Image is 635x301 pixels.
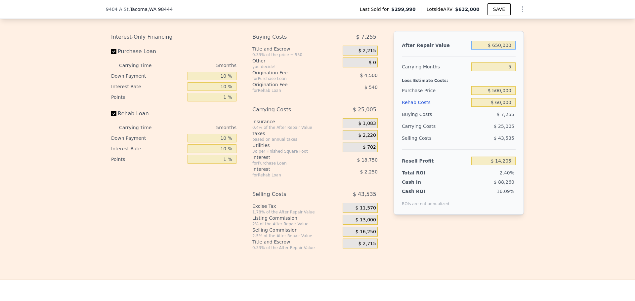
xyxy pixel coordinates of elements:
span: $ 43,535 [494,135,514,141]
span: $ 2,215 [358,48,376,54]
div: 5 months [165,122,236,133]
span: $ 2,250 [360,169,377,174]
span: $ 25,005 [494,124,514,129]
span: $ 13,000 [356,217,376,223]
div: Listing Commission [252,215,340,221]
div: 2% of the After Repair Value [252,221,340,227]
div: Excise Tax [252,203,340,209]
div: Title and Escrow [252,46,340,52]
span: $ 540 [364,85,378,90]
div: Insurance [252,118,340,125]
div: Carrying Months [402,61,469,73]
div: Down Payment [111,133,185,143]
span: 2.40% [500,170,514,175]
div: 0.4% of the After Repair Value [252,125,340,130]
div: Utilities [252,142,340,149]
div: Cash ROI [402,188,449,195]
div: for Purchase Loan [252,76,326,81]
div: based on annual taxes [252,137,340,142]
div: Less Estimate Costs: [402,73,516,85]
div: for Rehab Loan [252,88,326,93]
div: Carrying Time [119,122,162,133]
div: for Purchase Loan [252,161,326,166]
span: $ 25,005 [353,104,376,116]
div: Interest [252,154,326,161]
span: $ 43,535 [353,188,376,200]
div: Purchase Price [402,85,469,96]
div: ROIs are not annualized [402,195,449,207]
span: $ 4,500 [360,73,377,78]
div: 5 months [165,60,236,71]
div: Selling Costs [402,132,469,144]
span: , WA 98444 [148,7,173,12]
div: After Repair Value [402,39,469,51]
div: Origination Fee [252,69,326,76]
input: Purchase Loan [111,49,116,54]
span: $299,990 [391,6,416,13]
div: 1.78% of the After Repair Value [252,209,340,215]
input: Rehab Loan [111,111,116,116]
button: Show Options [516,3,529,16]
span: $ 702 [363,144,376,150]
div: Rehab Costs [402,96,469,108]
div: Points [111,92,185,102]
span: 16.09% [497,189,514,194]
div: Interest Rate [111,81,185,92]
span: $ 88,260 [494,179,514,185]
div: 0.33% of the price + 550 [252,52,340,57]
div: Selling Commission [252,227,340,233]
div: Points [111,154,185,165]
div: Total ROI [402,169,443,176]
span: $ 7,255 [497,112,514,117]
div: Interest [252,166,326,172]
div: Interest Rate [111,143,185,154]
div: Other [252,57,340,64]
span: $ 18,750 [357,157,378,163]
div: Interest-Only Financing [111,31,236,43]
label: Purchase Loan [111,46,185,57]
div: Resell Profit [402,155,469,167]
span: $ 1,083 [358,121,376,127]
div: 0.33% of the After Repair Value [252,245,340,250]
span: Lotside ARV [427,6,455,13]
div: Buying Costs [402,108,469,120]
label: Rehab Loan [111,108,185,120]
div: Title and Escrow [252,239,340,245]
div: 3¢ per Finished Square Foot [252,149,340,154]
div: Origination Fee [252,81,326,88]
div: Buying Costs [252,31,326,43]
span: $ 0 [369,60,376,66]
div: Taxes [252,130,340,137]
div: Carrying Costs [402,120,443,132]
button: SAVE [487,3,511,15]
span: $ 7,255 [356,31,376,43]
div: Cash In [402,179,443,185]
div: Selling Costs [252,188,326,200]
div: Down Payment [111,71,185,81]
span: Last Sold for [360,6,392,13]
span: $ 16,250 [356,229,376,235]
span: $ 11,570 [356,205,376,211]
div: 2.5% of the After Repair Value [252,233,340,239]
div: you decide! [252,64,340,69]
div: Carrying Time [119,60,162,71]
span: , Tacoma [128,6,173,13]
span: $ 2,220 [358,132,376,138]
div: Carrying Costs [252,104,326,116]
div: for Rehab Loan [252,172,326,178]
span: 9404 A St [106,6,128,13]
span: $ 2,715 [358,241,376,247]
span: $632,000 [455,7,480,12]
